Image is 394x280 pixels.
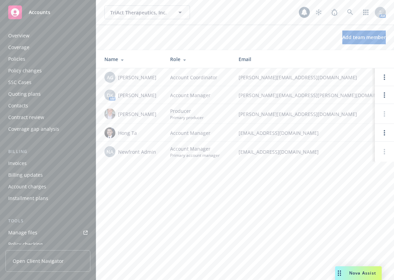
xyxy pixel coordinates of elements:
span: Accounts [29,10,50,15]
a: Stop snowing [312,5,326,19]
span: Producer [170,107,204,115]
span: Nova Assist [349,270,376,276]
div: Tools [5,218,90,224]
a: Contacts [5,100,90,111]
span: Account Manager [170,129,211,137]
span: TriAct Therapeutics, Inc. [110,9,169,16]
img: photo [104,127,115,138]
div: Quoting plans [8,89,41,100]
div: Invoices [8,158,27,169]
a: Report a Bug [328,5,341,19]
a: Switch app [359,5,373,19]
div: Manage files [8,227,37,238]
a: Policy checking [5,239,90,250]
a: Search [343,5,357,19]
a: Contract review [5,112,90,123]
div: Contacts [8,100,28,111]
a: SSC Cases [5,77,90,88]
div: Installment plans [8,193,48,204]
a: Invoices [5,158,90,169]
button: TriAct Therapeutics, Inc. [104,5,190,19]
div: Contract review [8,112,44,123]
div: Billing [5,148,90,155]
a: Open options [380,129,389,137]
div: Policy checking [8,239,43,250]
div: SSC Cases [8,77,31,88]
a: Open options [380,91,389,99]
span: NA [106,148,113,155]
div: Account charges [8,181,46,192]
span: Primary producer [170,115,204,120]
span: [PERSON_NAME] [118,92,156,99]
span: Open Client Navigator [13,257,64,265]
div: Billing updates [8,170,43,180]
span: Newfront Admin [118,148,156,155]
div: Drag to move [335,266,344,280]
div: Role [170,56,228,63]
a: Manage files [5,227,90,238]
a: Policy changes [5,65,90,76]
span: [PERSON_NAME] [118,74,156,81]
img: photo [104,108,115,119]
span: DK [107,92,113,99]
button: Add team member [342,31,386,44]
a: Coverage [5,42,90,53]
div: Coverage gap analysis [8,124,59,135]
a: Installment plans [5,193,90,204]
div: Overview [8,30,29,41]
span: Add team member [342,34,386,40]
a: Quoting plans [5,89,90,100]
span: Account Coordinator [170,74,217,81]
span: AG [107,74,113,81]
div: Name [104,56,159,63]
div: Coverage [8,42,29,53]
span: [PERSON_NAME] [118,110,156,118]
span: Account Manager [170,145,220,152]
span: Account Manager [170,92,211,99]
a: Account charges [5,181,90,192]
a: Overview [5,30,90,41]
button: Nova Assist [335,266,382,280]
a: Open options [380,73,389,81]
span: Hong Ta [118,129,137,137]
a: Billing updates [5,170,90,180]
a: Policies [5,54,90,65]
div: Policy changes [8,65,42,76]
span: Primary account manager [170,152,220,158]
a: Accounts [5,3,90,22]
div: Policies [8,54,25,65]
a: Coverage gap analysis [5,124,90,135]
